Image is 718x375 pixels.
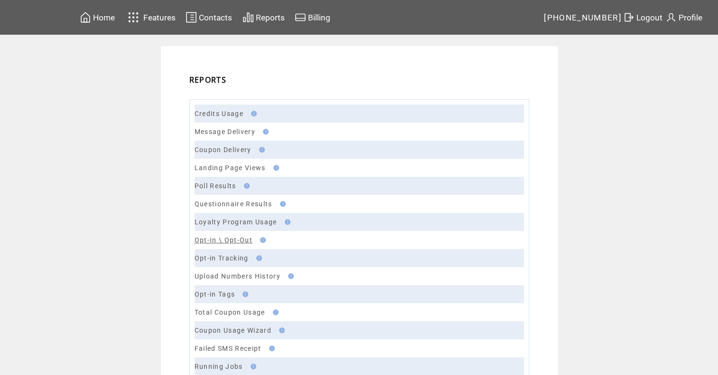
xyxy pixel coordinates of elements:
[199,13,232,22] span: Contacts
[189,75,226,85] span: REPORTS
[195,200,272,208] a: Questionnaire Results
[295,11,306,23] img: creidtcard.svg
[256,13,285,22] span: Reports
[282,219,290,225] img: help.gif
[679,13,702,22] span: Profile
[195,308,265,316] a: Total Coupon Usage
[277,201,286,207] img: help.gif
[266,346,275,351] img: help.gif
[195,236,252,244] a: Opt-In \ Opt-Out
[195,218,277,226] a: Loyalty Program Usage
[195,254,249,262] a: Opt-in Tracking
[195,272,280,280] a: Upload Numbers History
[257,237,266,243] img: help.gif
[125,10,142,25] img: features.svg
[253,255,262,261] img: help.gif
[248,364,256,369] img: help.gif
[195,146,252,154] a: Coupon Delivery
[293,10,332,25] a: Billing
[195,128,255,135] a: Message Delivery
[93,13,115,22] span: Home
[636,13,662,22] span: Logout
[665,11,677,23] img: profile.svg
[623,11,634,23] img: exit.svg
[241,10,286,25] a: Reports
[544,13,622,22] span: [PHONE_NUMBER]
[276,327,285,333] img: help.gif
[285,273,294,279] img: help.gif
[270,309,279,315] img: help.gif
[195,164,266,172] a: Landing Page Views
[195,363,243,370] a: Running Jobs
[195,110,243,117] a: Credits Usage
[195,345,261,352] a: Failed SMS Receipt
[242,11,254,23] img: chart.svg
[248,111,257,116] img: help.gif
[664,10,704,25] a: Profile
[80,11,91,23] img: home.svg
[240,291,248,297] img: help.gif
[260,129,269,135] img: help.gif
[256,147,265,153] img: help.gif
[195,182,236,190] a: Poll Results
[195,327,271,334] a: Coupon Usage Wizard
[308,13,330,22] span: Billing
[143,13,176,22] span: Features
[78,10,116,25] a: Home
[186,11,197,23] img: contacts.svg
[622,10,664,25] a: Logout
[241,183,250,189] img: help.gif
[184,10,233,25] a: Contacts
[270,165,279,171] img: help.gif
[124,8,177,27] a: Features
[195,290,235,298] a: Opt-in Tags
